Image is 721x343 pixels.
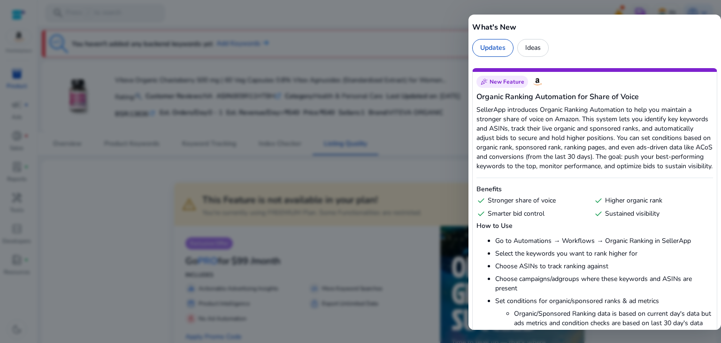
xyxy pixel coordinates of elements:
li: Choose campaigns/adgroups where these keywords and ASINs are present [495,274,713,293]
li: Choose ASINs to track ranking against [495,262,713,271]
p: SellerApp introduces Organic Ranking Automation to help you maintain a stronger share of voice on... [476,105,713,171]
li: Set conditions for organic/sponsored ranks & ad metrics [495,296,713,328]
h6: How to Use [476,221,713,231]
span: check [594,196,603,205]
span: celebration [480,78,488,86]
img: Amazon [532,76,543,87]
h5: What's New [472,22,717,33]
div: Ideas [517,39,549,57]
div: Higher organic rank [594,196,707,205]
h5: Organic Ranking Automation for Share of Voice [476,91,713,102]
div: Stronger share of voice [476,196,590,205]
div: Smarter bid control [476,209,590,218]
h6: Benefits [476,185,713,194]
span: check [476,196,486,205]
span: check [476,209,486,218]
li: Select the keywords you want to rank higher for [495,249,713,258]
span: New Feature [490,78,524,86]
div: Sustained visibility [594,209,707,218]
li: Go to Automations → Workflows → Organic Ranking in SellerApp [495,236,713,246]
div: Updates [472,39,514,57]
li: Organic/Sponsored Ranking data is based on current day's data but ads metrics and condition check... [514,309,713,328]
span: check [594,209,603,218]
